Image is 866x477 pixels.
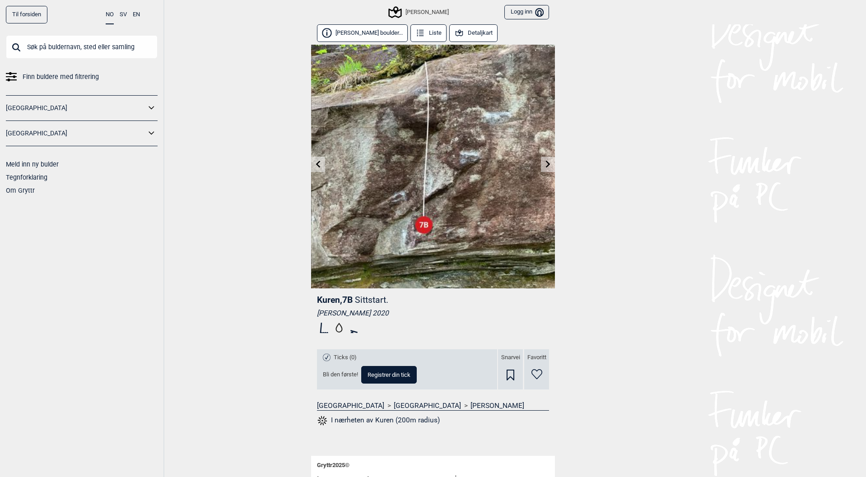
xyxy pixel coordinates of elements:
button: [PERSON_NAME] boulder... [317,24,408,42]
a: Finn buldere med filtrering [6,70,158,83]
nav: > > [317,401,549,410]
span: Bli den første! [323,371,358,379]
input: Søk på buldernavn, sted eller samling [6,35,158,59]
button: Detaljkart [449,24,498,42]
a: [GEOGRAPHIC_DATA] [317,401,384,410]
button: I nærheten av Kuren (200m radius) [317,415,440,426]
a: [GEOGRAPHIC_DATA] [6,127,146,140]
span: Ticks (0) [334,354,357,361]
button: SV [120,6,127,23]
div: Gryttr 2025 © [317,456,549,475]
p: Sittstart. [355,295,388,305]
button: Liste [410,24,447,42]
button: NO [106,6,114,24]
button: EN [133,6,140,23]
a: [GEOGRAPHIC_DATA] [394,401,461,410]
button: Registrer din tick [361,366,417,384]
span: Kuren , 7B [317,295,353,305]
div: Snarvei [498,349,523,389]
a: [GEOGRAPHIC_DATA] [6,102,146,115]
span: Finn buldere med filtrering [23,70,99,83]
a: Meld inn ny bulder [6,161,59,168]
span: Favoritt [527,354,546,361]
a: Til forsiden [6,6,47,23]
div: [PERSON_NAME] 2020 [317,309,549,318]
button: Logg inn [504,5,549,20]
a: [PERSON_NAME] [470,401,524,410]
a: Tegnforklaring [6,174,47,181]
a: Om Gryttr [6,187,35,194]
img: Kuren [311,45,555,288]
div: [PERSON_NAME] [390,7,448,18]
span: Registrer din tick [368,372,410,378]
